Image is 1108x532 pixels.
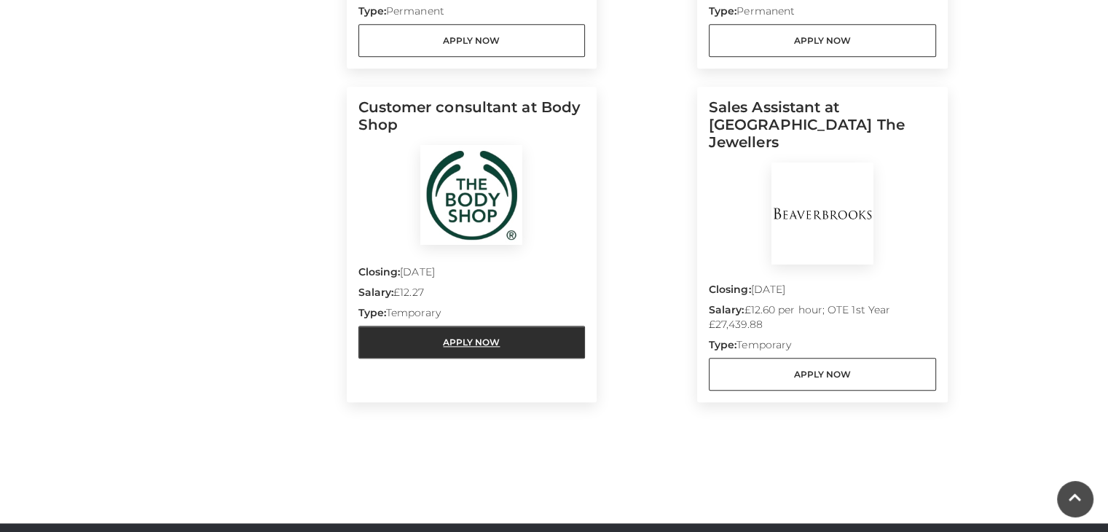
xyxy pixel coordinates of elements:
[709,4,936,24] p: Permanent
[709,338,736,351] strong: Type:
[420,145,522,245] img: Body Shop
[358,305,586,326] p: Temporary
[709,4,736,17] strong: Type:
[358,326,586,359] a: Apply Now
[358,306,386,319] strong: Type:
[709,302,936,337] p: £12.60 per hour; OTE 1st Year £27,439.88
[358,24,586,57] a: Apply Now
[709,337,936,358] p: Temporary
[358,265,401,278] strong: Closing:
[358,265,586,285] p: [DATE]
[709,98,936,163] h5: Sales Assistant at [GEOGRAPHIC_DATA] The Jewellers
[358,4,386,17] strong: Type:
[358,286,394,299] strong: Salary:
[771,163,873,265] img: BeaverBrooks The Jewellers
[709,358,936,391] a: Apply Now
[358,4,586,24] p: Permanent
[358,285,586,305] p: £12.27
[709,282,936,302] p: [DATE]
[709,283,751,296] strong: Closing:
[358,98,586,145] h5: Customer consultant at Body Shop
[709,303,744,316] strong: Salary:
[709,24,936,57] a: Apply Now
